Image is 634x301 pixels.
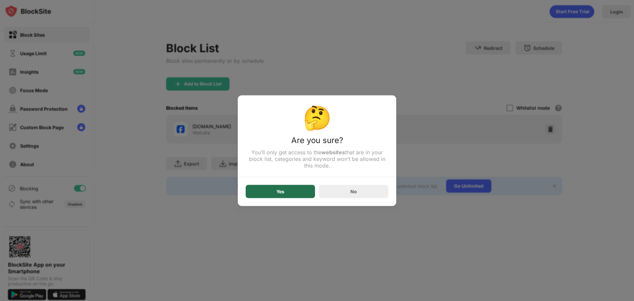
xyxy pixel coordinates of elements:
[246,103,388,131] div: 🤔
[246,149,388,169] div: You’ll only get access to the that are in your block list, categories and keyword won’t be allowe...
[246,135,388,149] div: Are you sure?
[276,189,284,194] div: Yes
[321,149,345,155] strong: websites
[350,189,357,194] div: No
